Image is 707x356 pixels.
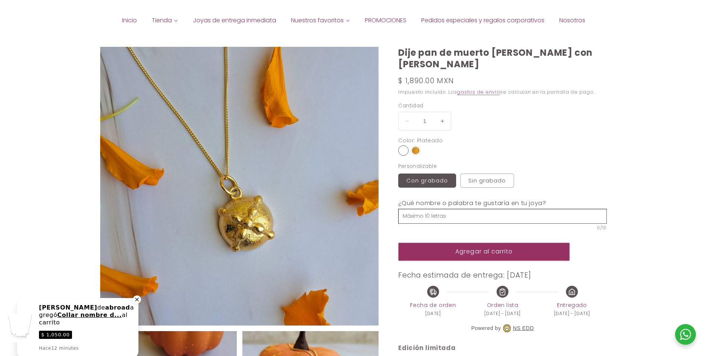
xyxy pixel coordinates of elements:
[39,304,134,326] div: de agregó al carrito
[468,301,537,310] span: Orden lista
[552,15,593,26] a: Nosotros
[59,346,79,351] span: minutes
[152,16,172,25] span: Tienda
[39,304,97,311] span: [PERSON_NAME]
[398,163,438,170] legend: Personalizable
[471,324,501,333] span: Powered by
[421,16,544,25] span: Pedidos especiales y regalos corporativos
[144,15,186,26] a: Tienda
[122,16,137,25] span: Inicio
[537,301,607,310] span: Entregado
[503,324,511,332] img: NS EDD Logo
[398,343,455,352] strong: Edición limitada
[398,47,607,70] h1: Dije pan de muerto [PERSON_NAME] con [PERSON_NAME]
[105,304,130,311] span: abroad
[398,198,551,208] label: ¿Qué nombre o palabra te gustaría en tu joya?
[398,271,607,280] h3: Fecha estimada de entrega: [DATE]
[284,15,357,26] a: Nuestros favoritos
[115,15,144,26] a: Inicio
[51,346,58,351] span: 12
[31,43,37,49] img: tab_domain_overview_orange.svg
[398,136,414,145] div: Color
[457,89,500,95] a: gastos de envío
[484,310,520,318] span: [DATE] - [DATE]
[398,243,570,261] button: Agregar al carrito
[100,47,379,326] img: 27_oct_-_1.jpg
[186,15,284,26] a: Joyas de entrega inmediata
[357,15,414,26] a: PROMOCIONES
[39,331,72,339] span: $ 1,050.00
[12,12,18,18] img: logo_orange.svg
[414,15,552,26] a: Pedidos especiales y regalos corporativos
[39,44,57,49] div: Dominio
[19,19,83,25] div: Dominio: [DOMAIN_NAME]
[398,174,456,188] label: Con grabado
[398,102,570,110] label: Cantidad
[513,324,534,333] a: NS EDD
[460,174,514,188] label: Sin grabado
[89,44,117,49] div: Palabras clave
[365,16,406,25] span: PROMOCIONES
[133,295,141,304] div: Close a notification
[398,76,454,86] span: $ 1,890.00 MXN
[39,345,79,352] div: Hace
[291,16,344,25] span: Nuestros favoritos
[21,12,36,18] div: v 4.0.25
[6,314,35,342] img: ImagePreview
[398,301,468,310] span: Fecha de orden
[559,16,585,25] span: Nosotros
[398,88,607,96] div: Impuesto incluido. Los se calculan en la pantalla de pago.
[554,310,590,318] span: [DATE] - [DATE]
[425,310,441,318] span: [DATE]
[414,136,443,145] div: : Plateado
[12,19,18,25] img: website_grey.svg
[398,224,607,232] span: 0/10
[57,311,122,318] span: Collar nombre d...
[193,16,276,25] span: Joyas de entrega inmediata
[81,43,87,49] img: tab_keywords_by_traffic_grey.svg
[398,209,607,224] input: Máximo 10 letras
